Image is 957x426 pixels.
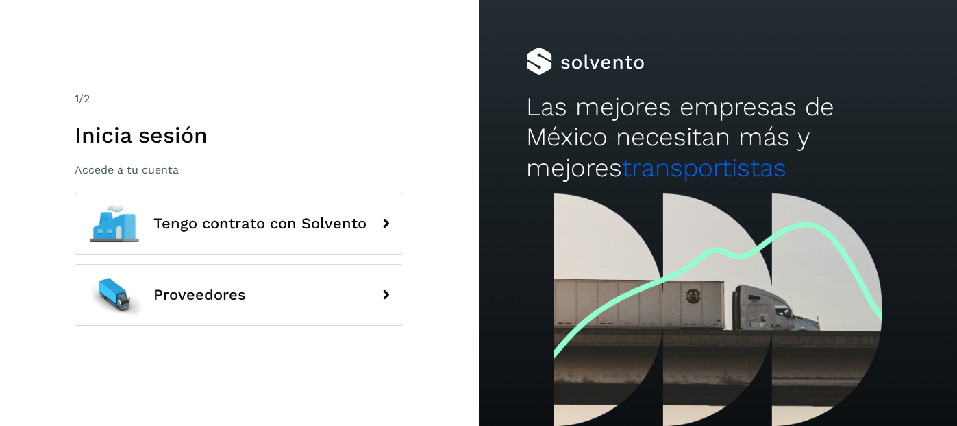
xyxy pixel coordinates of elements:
[75,92,79,105] span: 1
[526,92,909,183] h2: Las mejores empresas de México necesitan más y mejores
[75,193,403,255] button: Tengo contrato con Solvento
[75,163,403,176] p: Accede a tu cuenta
[75,122,403,148] h1: Inicia sesión
[622,153,786,182] span: transportistas
[75,91,403,107] div: /2
[153,215,366,232] span: Tengo contrato con Solvento
[75,264,403,326] button: Proveedores
[153,287,246,303] span: Proveedores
